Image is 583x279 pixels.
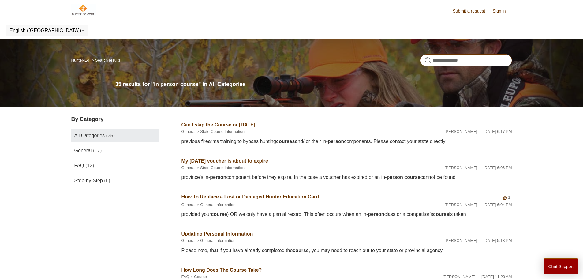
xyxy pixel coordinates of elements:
a: General [181,129,196,134]
span: (12) [85,163,94,168]
span: -1 [503,195,510,200]
time: 02/12/2024, 17:13 [484,238,512,243]
a: Hunter-Ed [71,58,89,62]
em: course [211,212,227,217]
input: Search [420,54,512,66]
a: General [181,202,196,207]
a: FAQ (12) [71,159,159,172]
a: Updating Personal Information [181,231,253,236]
h3: By Category [71,115,159,123]
li: State Course Information [196,129,245,135]
a: State Course Information [200,165,245,170]
em: course [433,212,449,217]
li: [PERSON_NAME] [445,129,477,135]
a: General Information [200,238,235,243]
a: General [181,238,196,243]
li: [PERSON_NAME] [445,202,477,208]
a: General (17) [71,144,159,157]
a: How Long Does The Course Take? [181,267,262,273]
time: 02/12/2024, 18:06 [484,165,512,170]
span: All Categories [74,133,105,138]
span: (35) [106,133,115,138]
li: General [181,129,196,135]
div: province's in- component before they expire. In the case a voucher has expired or an in- cannot b... [181,174,512,181]
a: FAQ [181,274,189,279]
li: State Course Information [196,165,245,171]
em: course [293,248,308,253]
li: General [181,165,196,171]
button: Chat Support [544,258,579,274]
span: FAQ [74,163,84,168]
li: [PERSON_NAME] [445,238,477,244]
a: Submit a request [453,8,491,14]
div: Please note, that if you have already completed the , you may need to reach out to your state or ... [181,247,512,254]
a: How To Replace a Lost or Damaged Hunter Education Card [181,194,319,199]
a: All Categories (35) [71,129,159,142]
em: courses [276,139,295,144]
span: General [74,148,92,153]
em: person [328,139,344,144]
img: Hunter-Ed Help Center home page [71,4,96,16]
a: General [181,165,196,170]
div: previous firearms training to bypass hunting and/ or their in- components. Please contact your st... [181,138,512,145]
li: General [181,238,196,244]
span: (17) [93,148,102,153]
li: Hunter-Ed [71,58,91,62]
em: person course [387,175,420,180]
h1: 35 results for "in person course" in All Categories [115,80,512,89]
li: General [181,202,196,208]
a: Can I skip the Course or [DATE] [181,122,256,127]
a: Sign in [493,8,512,14]
a: My [DATE] voucher is about to expire [181,158,268,164]
em: person [368,212,384,217]
li: [PERSON_NAME] [445,165,477,171]
a: Course [194,274,207,279]
span: (6) [104,178,110,183]
li: General Information [196,238,236,244]
a: Step-by-Step (6) [71,174,159,187]
a: General Information [200,202,235,207]
time: 02/12/2024, 18:17 [484,129,512,134]
em: person [210,175,226,180]
li: General Information [196,202,236,208]
time: 05/15/2024, 11:20 [481,274,512,279]
button: English ([GEOGRAPHIC_DATA]) [9,28,85,33]
li: Search results [90,58,121,62]
time: 02/12/2024, 18:04 [484,202,512,207]
div: provided your ) OR we only have a partial record. This often occurs when an in- class or a compet... [181,211,512,218]
span: Step-by-Step [74,178,103,183]
a: State Course Information [200,129,245,134]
